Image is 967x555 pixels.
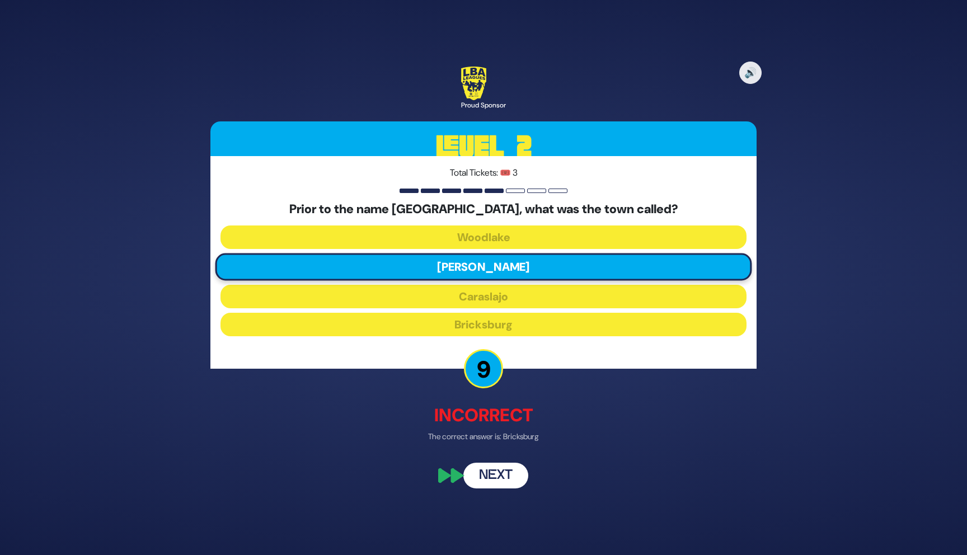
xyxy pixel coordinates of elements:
button: Caraslajo [220,285,747,308]
img: LBA [461,67,486,100]
button: Bricksburg [220,313,747,336]
button: [PERSON_NAME] [215,253,752,281]
button: Next [463,463,528,488]
h3: Level 2 [210,121,757,172]
h5: Prior to the name [GEOGRAPHIC_DATA], what was the town called? [220,202,747,217]
p: The correct answer is: Bricksburg [210,431,757,443]
p: Total Tickets: 🎟️ 3 [220,166,747,180]
button: Woodlake [220,225,747,249]
p: 9 [464,349,503,388]
p: Incorrect [210,402,757,429]
div: Proud Sponsor [461,100,506,110]
button: 🔊 [739,62,762,84]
